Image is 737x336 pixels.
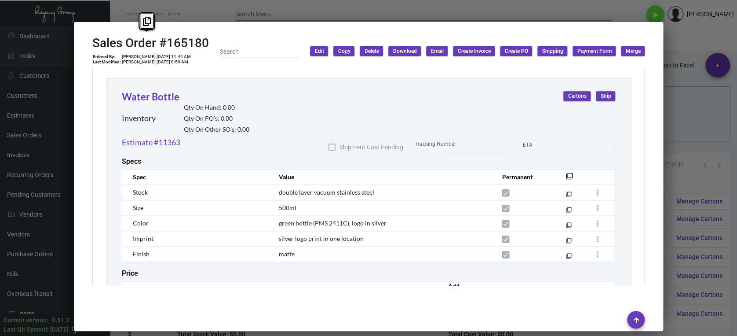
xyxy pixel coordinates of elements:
span: Edit [314,48,324,55]
span: Email [431,48,443,55]
span: Create PO [504,48,528,55]
button: Merge [621,46,645,56]
h2: Specs [122,157,141,166]
th: Tax [470,281,506,300]
h2: Qty On Other SO’s: 0.00 [184,126,249,133]
span: Ship [600,92,611,100]
a: Water Bottle [122,91,179,103]
span: Stock [133,188,148,196]
mat-icon: filter_none [566,255,572,261]
span: double layer vacuum stainless steel [279,188,374,196]
span: Create Invoice [457,48,490,55]
span: Size [133,204,143,211]
th: Spec [122,169,270,185]
h2: Price [122,269,138,277]
input: End date [558,143,600,150]
button: Email [426,46,448,56]
th: Qty [122,281,186,300]
button: Create PO [500,46,532,56]
span: Copy [338,48,350,55]
button: Delete [360,46,383,56]
th: Cartons [186,281,250,300]
mat-icon: filter_none [566,224,572,230]
div: 0.51.2 [52,316,69,325]
a: Estimate #11363 [122,137,180,148]
button: Payment Form [573,46,616,56]
button: Shipping [537,46,567,56]
h2: Inventory [122,114,156,123]
i: Copy [143,17,151,26]
div: Last Qb Synced: [DATE] [4,325,69,334]
button: Cartons [563,91,591,101]
th: Value [270,169,493,185]
button: Copy [333,46,354,56]
h2: Qty On PO’s: 0.00 [184,115,249,122]
span: Shipping [542,48,563,55]
h2: Qty On Hand: 0.00 [184,104,249,111]
h2: Sales Order #165180 [92,36,209,51]
span: Imprint [133,235,153,242]
th: Total [506,281,546,300]
span: silver logo print in one location [279,235,364,242]
mat-icon: filter_none [566,209,572,214]
th: Permanent [493,169,553,185]
th: Shipped [546,281,577,300]
span: matte [279,250,295,258]
td: [PERSON_NAME] [DATE] 11:44 AM [121,54,191,59]
span: Delete [364,48,379,55]
span: Shipment Cost Pending [339,142,403,152]
span: Download [393,48,416,55]
span: Finish [133,250,150,258]
button: Download [388,46,421,56]
td: [PERSON_NAME] [DATE] 8:59 AM [121,59,191,65]
span: 500ml [279,204,296,211]
span: green bottle (PMS 2411C), logo in silver [279,219,387,227]
mat-icon: filter_none [566,175,573,182]
div: Current version: [4,316,48,325]
mat-icon: filter_none [566,240,572,245]
th: Closed [577,281,615,300]
button: Edit [310,46,328,56]
span: Merge [625,48,640,55]
span: Color [133,219,149,227]
input: Start date [523,143,550,150]
th: Discount [378,281,412,300]
button: Ship [596,91,615,101]
th: Rate [250,281,314,300]
td: Last Modified: [92,59,121,65]
button: Create Invoice [453,46,495,56]
th: Rebate [412,281,439,300]
td: Entered By: [92,54,121,59]
mat-icon: filter_none [566,193,572,199]
span: Cartons [568,92,586,100]
th: Add Fee [439,281,470,300]
span: Payment Form [577,48,611,55]
th: Amount [314,281,378,300]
